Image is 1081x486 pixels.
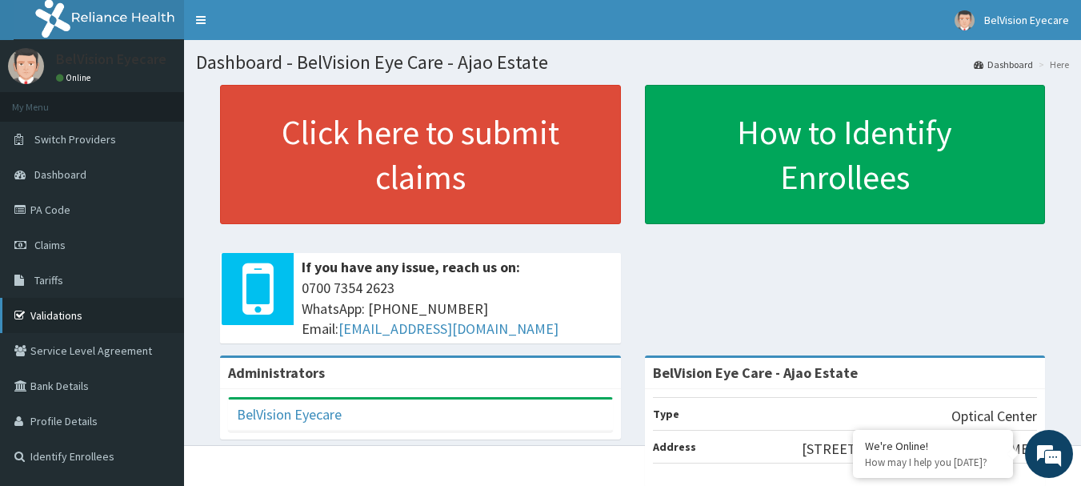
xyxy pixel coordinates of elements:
[34,273,63,287] span: Tariffs
[228,363,325,382] b: Administrators
[8,48,44,84] img: User Image
[865,456,1001,469] p: How may I help you today?
[802,439,1037,460] p: [STREET_ADDRESS][PERSON_NAME].
[220,85,621,224] a: Click here to submit claims
[1035,58,1069,71] li: Here
[653,440,696,454] b: Address
[653,363,858,382] strong: BelVision Eye Care - Ajao Estate
[951,406,1037,427] p: Optical Center
[34,132,116,147] span: Switch Providers
[56,52,166,66] p: BelVision Eyecare
[56,72,94,83] a: Online
[34,238,66,252] span: Claims
[974,58,1033,71] a: Dashboard
[955,10,975,30] img: User Image
[196,52,1069,73] h1: Dashboard - BelVision Eye Care - Ajao Estate
[302,258,520,276] b: If you have any issue, reach us on:
[34,167,86,182] span: Dashboard
[645,85,1046,224] a: How to Identify Enrollees
[984,13,1069,27] span: BelVision Eyecare
[338,319,559,338] a: [EMAIL_ADDRESS][DOMAIN_NAME]
[653,407,679,421] b: Type
[302,278,613,339] span: 0700 7354 2623 WhatsApp: [PHONE_NUMBER] Email:
[237,405,342,424] a: BelVision Eyecare
[865,439,1001,453] div: We're Online!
